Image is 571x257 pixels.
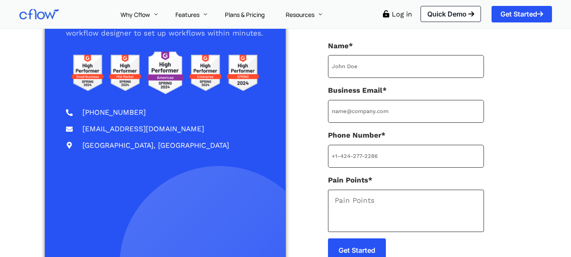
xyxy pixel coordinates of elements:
[286,11,314,19] span: Resources
[328,145,484,168] input: Phone Number*
[328,129,484,168] label: Phone Number*
[225,11,265,19] span: Plans & Pricing
[328,174,484,232] label: Pain Points*
[66,48,264,98] img: g2 reviews
[500,11,543,17] span: Get Started
[120,11,150,19] span: Why Cflow
[492,6,552,22] a: Get Started
[392,10,412,18] a: Log in
[328,190,484,232] textarea: Pain Points*
[328,55,484,78] input: Name*
[328,84,484,123] label: Business Email*
[80,123,204,135] span: [EMAIL_ADDRESS][DOMAIN_NAME]
[175,11,199,19] span: Features
[80,106,146,119] span: [PHONE_NUMBER]
[19,9,59,19] img: Cflow
[80,139,229,152] span: [GEOGRAPHIC_DATA], [GEOGRAPHIC_DATA]
[421,6,481,22] a: Quick Demo
[328,100,484,123] input: Business Email*
[328,40,484,78] label: Name*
